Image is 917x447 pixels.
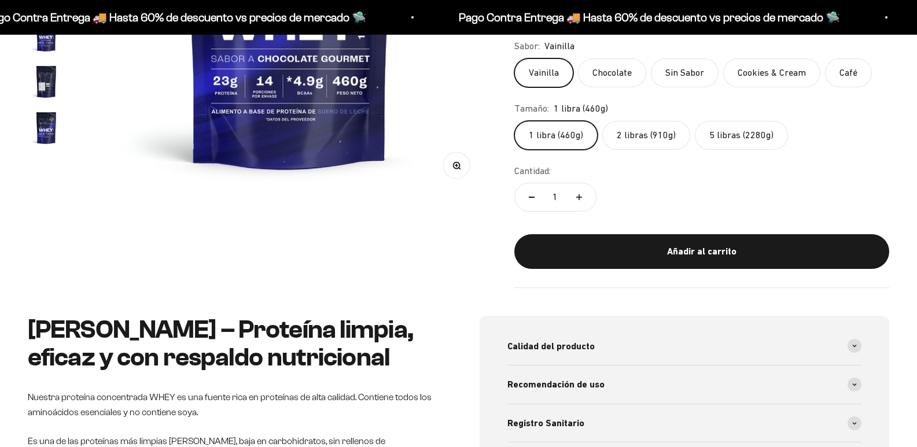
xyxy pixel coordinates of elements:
legend: Sabor: [514,39,540,54]
span: 1 libra (460g) [554,101,608,116]
button: Reducir cantidad [515,183,548,211]
button: Ir al artículo 6 [28,17,65,57]
span: Calidad del producto [507,339,595,354]
summary: Recomendación de uso [507,365,862,404]
summary: Calidad del producto [507,327,862,365]
button: Ir al artículo 7 [28,63,65,104]
span: Registro Sanitario [507,416,584,431]
p: Nuestra proteína concentrada WHEY es una fuente rica en proteínas de alta calidad. Contiene todos... [28,390,438,419]
p: Pago Contra Entrega 🚚 Hasta 60% de descuento vs precios de mercado 🛸 [455,8,836,27]
button: Ir al artículo 8 [28,109,65,150]
label: Cantidad: [514,164,551,179]
img: Proteína Whey [28,109,65,146]
span: Recomendación de uso [507,377,605,392]
summary: Registro Sanitario [507,404,862,442]
button: Aumentar cantidad [562,183,596,211]
h2: [PERSON_NAME] – Proteína limpia, eficaz y con respaldo nutricional [28,316,438,372]
div: Añadir al carrito [537,244,866,259]
img: Proteína Whey [28,17,65,54]
img: Proteína Whey [28,63,65,100]
legend: Tamaño: [514,101,549,116]
button: Añadir al carrito [514,234,889,269]
span: Vainilla [544,39,574,54]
